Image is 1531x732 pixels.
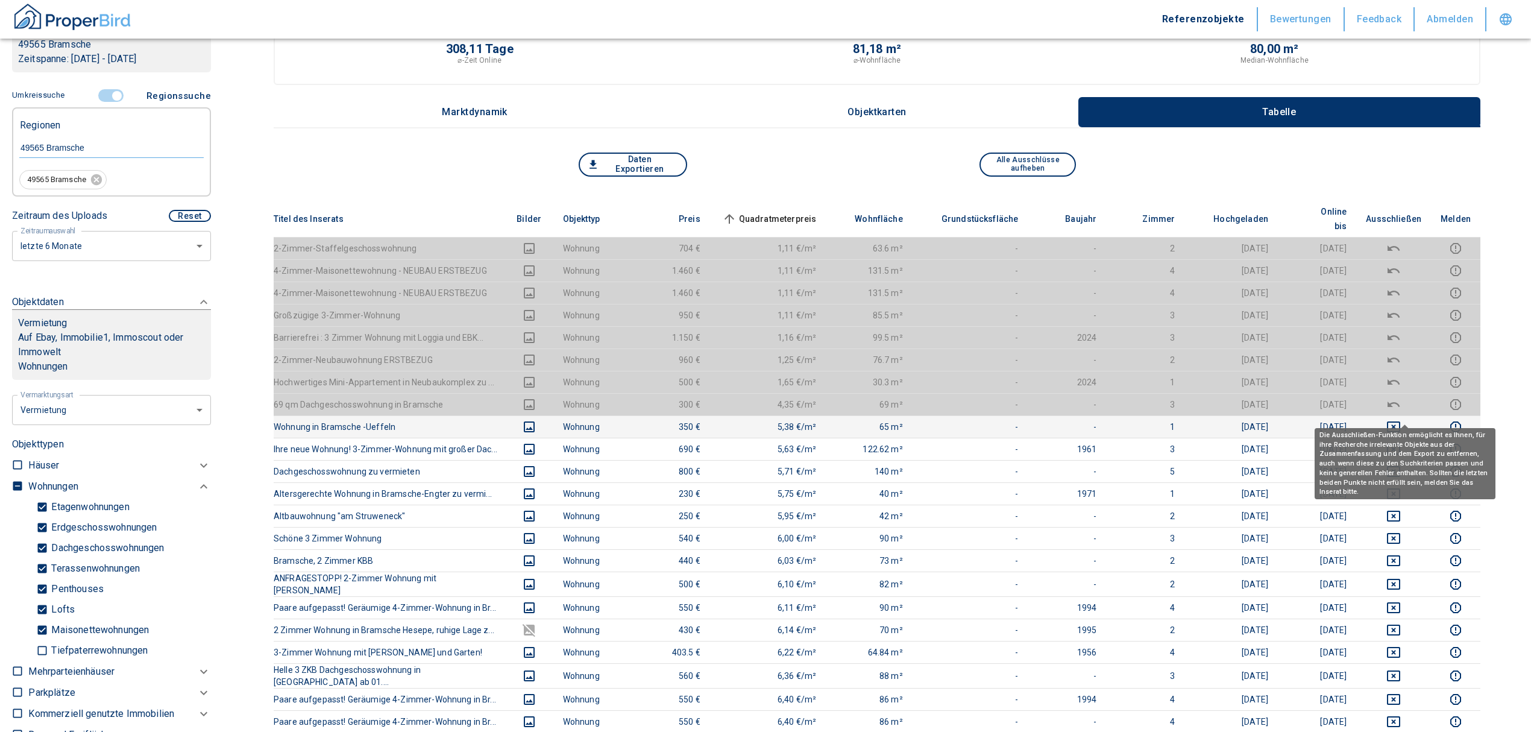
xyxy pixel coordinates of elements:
[1278,282,1356,304] td: [DATE]
[28,476,211,497] div: Wohnungen
[1046,212,1096,226] span: Baujahr
[28,458,59,473] p: Häuser
[1278,393,1356,415] td: [DATE]
[710,596,826,619] td: 6,11 €/m²
[1106,505,1184,527] td: 2
[1123,212,1175,226] span: Zimmer
[1366,623,1421,637] button: deselect this listing
[1028,549,1106,572] td: -
[913,549,1028,572] td: -
[1028,438,1106,460] td: 1961
[1278,304,1356,326] td: [DATE]
[1028,572,1106,596] td: -
[632,237,710,259] td: 704 €
[710,415,826,438] td: 5,38 €/m²
[1441,330,1471,345] button: report this listing
[553,527,632,549] td: Wohnung
[553,393,632,415] td: Wohnung
[1278,259,1356,282] td: [DATE]
[632,349,710,371] td: 960 €
[1184,415,1278,438] td: [DATE]
[28,479,78,494] p: Wohnungen
[515,442,544,456] button: images
[515,669,544,683] button: images
[28,661,211,682] div: Mehrparteienhäuser
[1106,572,1184,596] td: 2
[274,527,505,549] th: Schöne 3 Zimmer Wohnung
[1184,371,1278,393] td: [DATE]
[1184,527,1278,549] td: [DATE]
[710,237,826,259] td: 1,11 €/m²
[1028,393,1106,415] td: -
[1441,308,1471,323] button: report this listing
[632,572,710,596] td: 500 €
[913,282,1028,304] td: -
[1278,237,1356,259] td: [DATE]
[1150,7,1258,31] button: Referenzobjekte
[1184,282,1278,304] td: [DATE]
[1028,237,1106,259] td: -
[1028,326,1106,349] td: 2024
[1184,237,1278,259] td: [DATE]
[826,304,913,326] td: 85.5 m²
[1441,623,1471,637] button: report this listing
[1278,460,1356,482] td: [DATE]
[632,371,710,393] td: 500 €
[12,2,133,32] img: ProperBird Logo and Home Button
[710,482,826,505] td: 5,75 €/m²
[710,259,826,282] td: 1,11 €/m²
[1106,482,1184,505] td: 1
[632,596,710,619] td: 550 €
[12,394,211,426] div: letzte 6 Monate
[913,304,1028,326] td: -
[274,572,505,596] th: ANFRAGESTOPP! 2-Zimmer Wohnung mit [PERSON_NAME]
[1366,601,1421,615] button: deselect this listing
[1441,715,1471,729] button: report this listing
[1366,669,1421,683] button: deselect this listing
[274,326,505,349] th: Barrierefrei : 3 Zimmer Wohnung mit Loggia und EBK...
[1028,596,1106,619] td: 1994
[515,692,544,707] button: images
[515,623,544,637] button: images
[1441,601,1471,615] button: report this listing
[1249,107,1309,118] p: Tabelle
[274,201,505,238] th: Titel des Inserats
[826,282,913,304] td: 131.5 m²
[1106,596,1184,619] td: 4
[913,371,1028,393] td: -
[1441,286,1471,300] button: report this listing
[826,393,913,415] td: 69 m²
[913,438,1028,460] td: -
[48,564,140,573] p: Terassenwohnungen
[274,596,505,619] th: Paare aufgepasst! Geräumige 4-Zimmer-Wohnung in Br...
[1028,505,1106,527] td: -
[1366,308,1421,323] button: deselect this listing
[12,230,211,262] div: letzte 6 Monate
[274,371,505,393] th: Hochwertiges Mini-Appartement in Neubaukomplex zu ...
[1366,645,1421,660] button: deselect this listing
[1366,509,1421,523] button: deselect this listing
[515,308,544,323] button: images
[847,107,907,118] p: Objektkarten
[1441,645,1471,660] button: report this listing
[1441,263,1471,278] button: report this listing
[1028,482,1106,505] td: 1971
[553,460,632,482] td: Wohnung
[1028,415,1106,438] td: -
[1028,460,1106,482] td: -
[632,415,710,438] td: 350 €
[142,84,211,107] button: Regionssuche
[1106,282,1184,304] td: 4
[1278,482,1356,505] td: [DATE]
[1366,353,1421,367] button: deselect this listing
[18,52,205,66] p: Zeitspanne: [DATE] - [DATE]
[20,115,60,130] p: Regionen
[710,527,826,549] td: 6,00 €/m²
[274,415,505,438] th: Wohnung in Bramsche -Ueffeln
[1441,554,1471,568] button: report this listing
[553,326,632,349] td: Wohnung
[710,619,826,641] td: 6,14 €/m²
[12,85,69,106] button: Umkreissuche
[913,415,1028,438] td: -
[1106,371,1184,393] td: 1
